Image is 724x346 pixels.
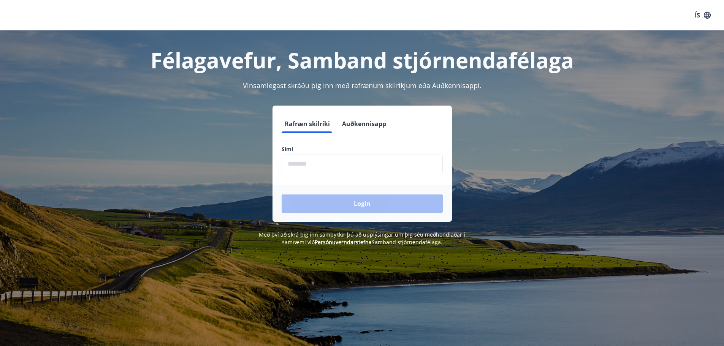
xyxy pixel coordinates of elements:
button: Rafræn skilríki [282,115,333,133]
button: ÍS [691,8,715,22]
span: Með því að skrá þig inn samþykkir þú að upplýsingar um þig séu meðhöndlaðar í samræmi við Samband... [259,231,465,246]
span: Vinsamlegast skráðu þig inn með rafrænum skilríkjum eða Auðkennisappi. [243,81,482,90]
label: Sími [282,145,443,153]
h1: Félagavefur, Samband stjórnendafélaga [98,46,627,74]
button: Auðkennisapp [339,115,389,133]
a: Persónuverndarstefna [315,239,372,246]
